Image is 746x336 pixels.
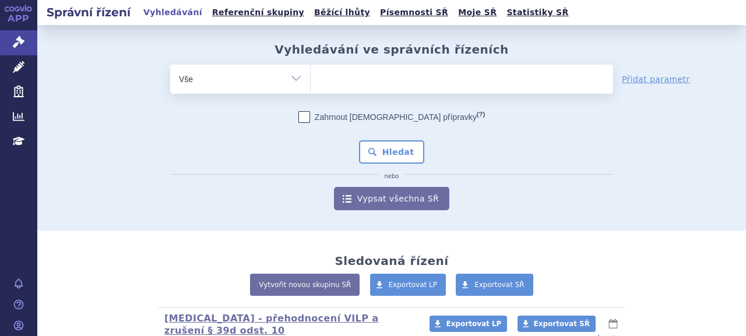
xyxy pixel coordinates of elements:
a: Exportovat SŘ [456,274,533,296]
a: [MEDICAL_DATA] - přehodnocení VILP a zrušení § 39d odst. 10 [164,313,379,336]
span: Exportovat SŘ [534,320,590,328]
a: Exportovat LP [430,316,507,332]
h2: Vyhledávání ve správních řízeních [275,43,509,56]
a: Exportovat SŘ [518,316,596,332]
label: Zahrnout [DEMOGRAPHIC_DATA] přípravky [298,111,485,123]
abbr: (?) [477,111,485,118]
a: Běžící lhůty [311,5,374,20]
h2: Sledovaná řízení [335,254,448,268]
i: nebo [379,173,405,180]
a: Referenční skupiny [209,5,308,20]
a: Moje SŘ [455,5,500,20]
button: Hledat [359,140,425,164]
button: lhůty [607,317,619,331]
a: Přidat parametr [622,73,690,85]
a: Exportovat LP [370,274,446,296]
a: Písemnosti SŘ [376,5,452,20]
a: Statistiky SŘ [503,5,572,20]
a: Vytvořit novou skupinu SŘ [250,274,360,296]
a: Vyhledávání [140,5,206,20]
a: Vypsat všechna SŘ [334,187,449,210]
h2: Správní řízení [37,4,140,20]
span: Exportovat LP [389,281,438,289]
span: Exportovat SŘ [474,281,525,289]
span: Exportovat LP [446,320,501,328]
